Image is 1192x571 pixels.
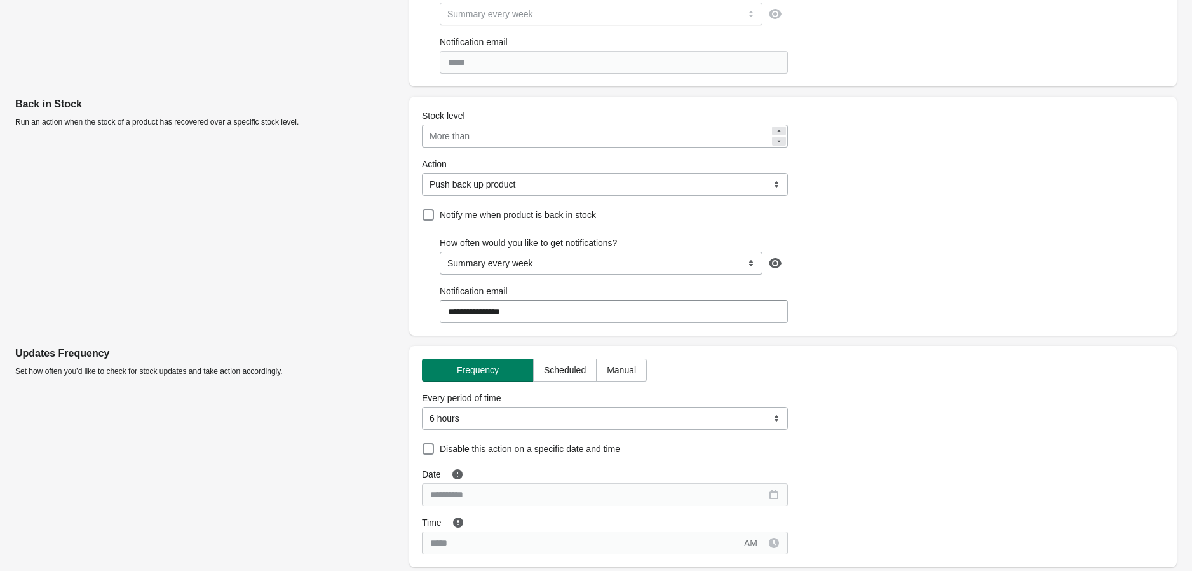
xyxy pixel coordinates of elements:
[422,518,442,528] span: Time
[533,359,597,382] button: Scheduled
[422,359,534,382] button: Frequency
[422,393,501,403] span: Every period of time
[544,365,586,375] span: Scheduled
[422,111,465,121] span: Stock level
[422,469,441,479] span: Date
[440,286,508,296] span: Notification email
[440,238,617,248] span: How often would you like to get notifications?
[744,535,757,551] div: AM
[596,359,647,382] button: Manual
[15,346,399,361] p: Updates Frequency
[15,366,399,376] p: Set how often you’d like to check for stock updates and take action accordingly.
[430,128,470,144] div: More than
[440,444,620,454] span: Disable this action on a specific date and time
[15,97,399,112] p: Back in Stock
[15,117,399,127] p: Run an action when the stock of a product has recovered over a specific stock level.
[440,210,596,220] span: Notify me when product is back in stock
[457,365,499,375] span: Frequency
[607,365,636,375] span: Manual
[422,159,447,169] span: Action
[440,37,508,47] span: Notification email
